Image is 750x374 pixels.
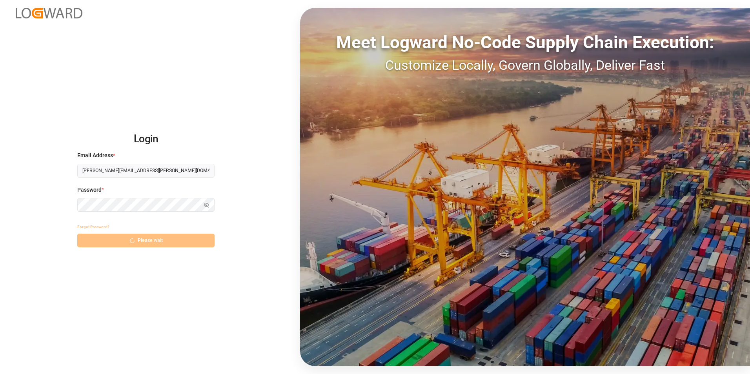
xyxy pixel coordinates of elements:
div: Meet Logward No-Code Supply Chain Execution: [300,29,750,55]
img: Logward_new_orange.png [16,8,82,18]
h2: Login [77,127,215,152]
div: Customize Locally, Govern Globally, Deliver Fast [300,55,750,75]
span: Email Address [77,151,113,160]
span: Password [77,186,102,194]
input: Enter your email [77,164,215,178]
